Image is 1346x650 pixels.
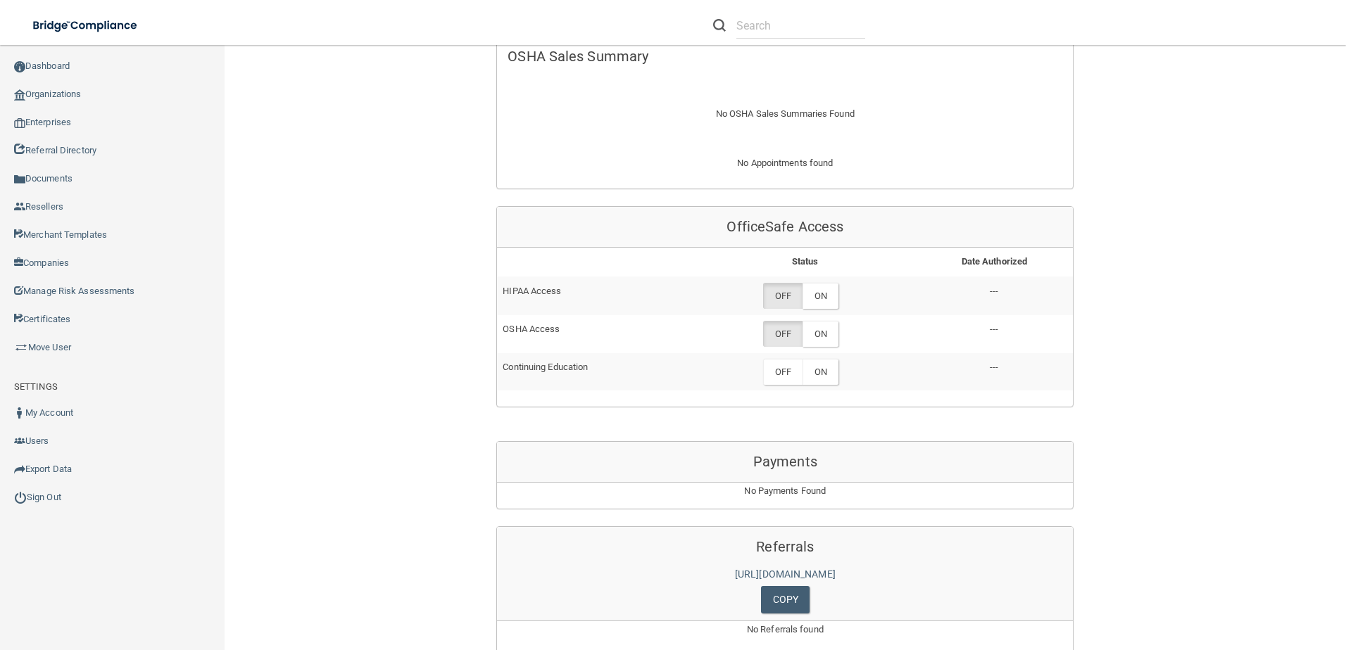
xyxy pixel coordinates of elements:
h5: OSHA Sales Summary [508,49,1062,64]
img: icon-documents.8dae5593.png [14,174,25,185]
img: ic_reseller.de258add.png [14,201,25,212]
img: briefcase.64adab9b.png [14,340,28,355]
label: ON [803,321,838,347]
img: organization-icon.f8decf85.png [14,89,25,101]
p: --- [921,283,1067,300]
p: --- [921,321,1067,338]
td: Continuing Education [497,353,694,390]
img: ic_user_dark.df1a06c3.png [14,407,25,419]
label: SETTINGS [14,378,58,395]
th: Date Authorized [915,248,1073,276]
img: ic_power_dark.7ecde6b1.png [14,491,27,504]
label: ON [803,359,838,385]
input: Search [736,13,865,39]
label: ON [803,283,838,309]
div: No OSHA Sales Summaries Found [497,89,1073,139]
img: bridge_compliance_login_screen.278c3ca4.svg [21,11,151,40]
div: No Appointments found [497,155,1073,189]
td: HIPAA Access [497,276,694,314]
p: No Payments Found [497,483,1073,499]
label: OFF [763,359,803,385]
label: OFF [763,283,803,309]
td: OSHA Access [497,315,694,353]
img: icon-users.e205127d.png [14,435,25,447]
div: OfficeSafe Access [497,207,1073,248]
a: [URL][DOMAIN_NAME] [735,568,836,580]
p: --- [921,359,1067,376]
img: icon-export.b9366987.png [14,464,25,475]
th: Status [694,248,915,276]
span: Referrals [756,538,814,555]
div: Payments [497,442,1073,483]
label: OFF [763,321,803,347]
img: ic-search.3b580494.png [713,19,726,32]
img: enterprise.0d942306.png [14,118,25,128]
img: ic_dashboard_dark.d01f4a41.png [14,61,25,72]
a: Copy [761,586,810,613]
